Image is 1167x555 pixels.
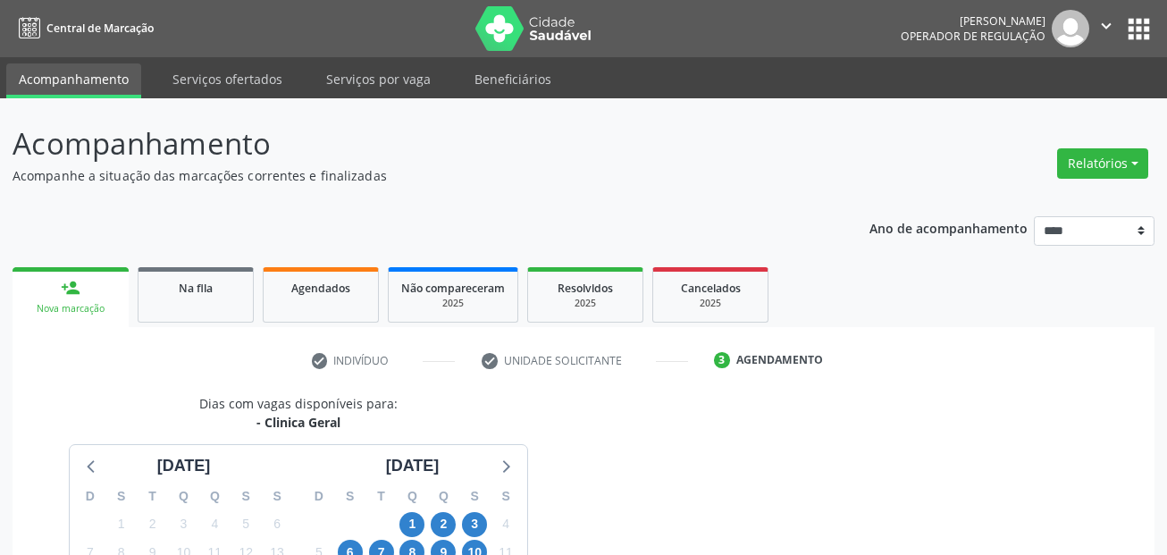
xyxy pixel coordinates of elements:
[105,483,137,510] div: S
[13,166,812,185] p: Acompanhe a situação das marcações correntes e finalizadas
[61,278,80,298] div: person_add
[1123,13,1154,45] button: apps
[666,297,755,310] div: 2025
[541,297,630,310] div: 2025
[399,512,424,537] span: quarta-feira, 1 de outubro de 2025
[13,13,154,43] a: Central de Marcação
[233,512,258,537] span: sexta-feira, 5 de setembro de 2025
[1089,10,1123,47] button: 
[160,63,295,95] a: Serviços ofertados
[401,297,505,310] div: 2025
[199,413,398,432] div: - Clinica Geral
[558,281,613,296] span: Resolvidos
[401,281,505,296] span: Não compareceram
[491,483,522,510] div: S
[365,483,397,510] div: T
[462,63,564,95] a: Beneficiários
[199,394,398,432] div: Dias com vagas disponíveis para:
[681,281,741,296] span: Cancelados
[901,29,1045,44] span: Operador de regulação
[493,512,518,537] span: sábado, 4 de outubro de 2025
[428,483,459,510] div: Q
[462,512,487,537] span: sexta-feira, 3 de outubro de 2025
[736,352,823,368] div: Agendamento
[1057,148,1148,179] button: Relatórios
[304,483,335,510] div: D
[25,302,116,315] div: Nova marcação
[869,216,1028,239] p: Ano de acompanhamento
[1052,10,1089,47] img: img
[714,352,730,368] div: 3
[431,512,456,537] span: quinta-feira, 2 de outubro de 2025
[168,483,199,510] div: Q
[314,63,443,95] a: Serviços por vaga
[231,483,262,510] div: S
[262,483,293,510] div: S
[46,21,154,36] span: Central de Marcação
[264,512,290,537] span: sábado, 6 de setembro de 2025
[199,483,231,510] div: Q
[6,63,141,98] a: Acompanhamento
[150,454,218,478] div: [DATE]
[137,483,168,510] div: T
[379,454,447,478] div: [DATE]
[75,483,106,510] div: D
[334,483,365,510] div: S
[459,483,491,510] div: S
[291,281,350,296] span: Agendados
[1096,16,1116,36] i: 
[171,512,196,537] span: quarta-feira, 3 de setembro de 2025
[13,122,812,166] p: Acompanhamento
[109,512,134,537] span: segunda-feira, 1 de setembro de 2025
[202,512,227,537] span: quinta-feira, 4 de setembro de 2025
[140,512,165,537] span: terça-feira, 2 de setembro de 2025
[397,483,428,510] div: Q
[179,281,213,296] span: Na fila
[901,13,1045,29] div: [PERSON_NAME]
